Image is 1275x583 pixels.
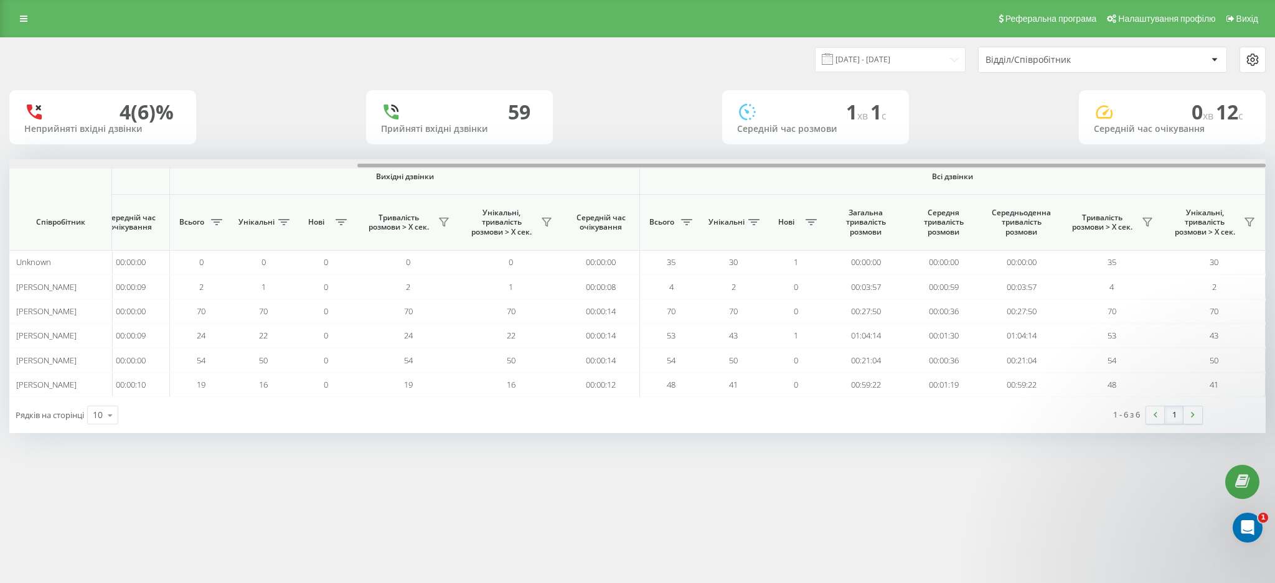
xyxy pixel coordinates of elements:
[1192,98,1216,125] span: 0
[982,324,1060,348] td: 01:04:14
[982,250,1060,274] td: 00:00:00
[562,348,640,372] td: 00:00:14
[667,379,675,390] span: 48
[667,355,675,366] span: 54
[794,379,798,390] span: 0
[1210,305,1218,317] span: 70
[324,379,328,390] span: 0
[562,250,640,274] td: 00:00:00
[771,217,802,227] span: Нові
[982,373,1060,397] td: 00:59:22
[1005,14,1097,24] span: Реферальна програма
[1210,355,1218,366] span: 50
[669,281,674,292] span: 4
[404,355,413,366] span: 54
[982,299,1060,324] td: 00:27:50
[507,305,515,317] span: 70
[1118,14,1215,24] span: Налаштування профілю
[20,217,101,227] span: Співробітник
[16,409,84,421] span: Рядків на сторінці
[982,274,1060,299] td: 00:03:57
[381,124,538,134] div: Прийняті вхідні дзвінки
[1238,109,1243,123] span: c
[827,348,905,372] td: 00:21:04
[1210,256,1218,268] span: 30
[261,281,266,292] span: 1
[199,256,204,268] span: 0
[324,281,328,292] span: 0
[259,379,268,390] span: 16
[794,305,798,317] span: 0
[646,217,677,227] span: Всього
[324,355,328,366] span: 0
[562,274,640,299] td: 00:00:08
[1210,330,1218,341] span: 43
[508,100,530,124] div: 59
[846,98,870,125] span: 1
[794,281,798,292] span: 0
[905,274,982,299] td: 00:00:59
[667,305,675,317] span: 70
[562,373,640,397] td: 00:00:12
[794,355,798,366] span: 0
[92,299,170,324] td: 00:00:00
[197,355,205,366] span: 54
[1233,513,1263,543] iframe: Intercom live chat
[1258,513,1268,523] span: 1
[1109,281,1114,292] span: 4
[905,348,982,372] td: 00:00:36
[1212,281,1216,292] span: 2
[1108,330,1116,341] span: 53
[199,281,204,292] span: 2
[16,256,51,268] span: Unknown
[562,324,640,348] td: 00:00:14
[827,299,905,324] td: 00:27:50
[92,348,170,372] td: 00:00:00
[324,305,328,317] span: 0
[737,124,894,134] div: Середній час розмови
[259,355,268,366] span: 50
[507,330,515,341] span: 22
[1203,109,1216,123] span: хв
[836,208,895,237] span: Загальна тривалість розмови
[324,256,328,268] span: 0
[1108,305,1116,317] span: 70
[16,330,77,341] span: [PERSON_NAME]
[827,373,905,397] td: 00:59:22
[1169,208,1240,237] span: Унікальні, тривалість розмови > Х сек.
[905,324,982,348] td: 00:01:30
[882,109,887,123] span: c
[914,208,973,237] span: Середня тривалість розмови
[827,250,905,274] td: 00:00:00
[92,324,170,348] td: 00:00:09
[406,256,410,268] span: 0
[92,373,170,397] td: 00:00:10
[729,379,738,390] span: 41
[92,274,170,299] td: 00:00:09
[827,274,905,299] td: 00:03:57
[16,379,77,390] span: [PERSON_NAME]
[1236,14,1258,24] span: Вихід
[572,213,630,232] span: Середній час очікування
[507,379,515,390] span: 16
[363,213,435,232] span: Тривалість розмови > Х сек.
[404,330,413,341] span: 24
[729,305,738,317] span: 70
[1094,124,1251,134] div: Середній час очікування
[905,299,982,324] td: 00:00:36
[677,172,1228,182] span: Всі дзвінки
[259,330,268,341] span: 22
[1108,379,1116,390] span: 48
[259,305,268,317] span: 70
[197,305,205,317] span: 70
[870,98,887,125] span: 1
[667,330,675,341] span: 53
[986,55,1134,65] div: Відділ/Співробітник
[729,256,738,268] span: 30
[1165,406,1183,424] a: 1
[708,217,745,227] span: Унікальні
[794,330,798,341] span: 1
[1210,379,1218,390] span: 41
[16,281,77,292] span: [PERSON_NAME]
[466,208,537,237] span: Унікальні, тривалість розмови > Х сек.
